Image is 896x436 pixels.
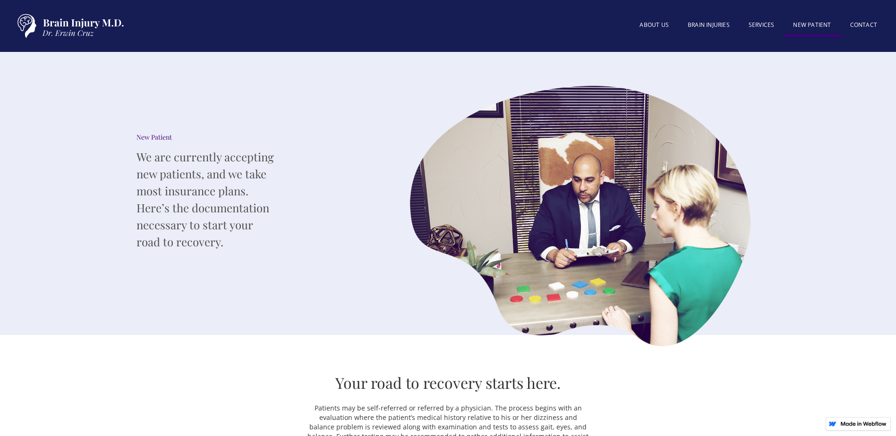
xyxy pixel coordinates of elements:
a: BRAIN INJURIES [678,16,739,34]
a: New patient [784,16,840,37]
img: Made in Webflow [840,421,887,426]
a: About US [630,16,678,34]
a: Contact [841,16,887,34]
a: SERVICES [739,16,784,34]
p: We are currently accepting new patients, and we take most insurance plans. Here’s the documentati... [137,148,278,250]
a: home [9,9,128,42]
h2: Your road to recovery starts here. [335,373,561,393]
div: New Patient [137,133,278,142]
